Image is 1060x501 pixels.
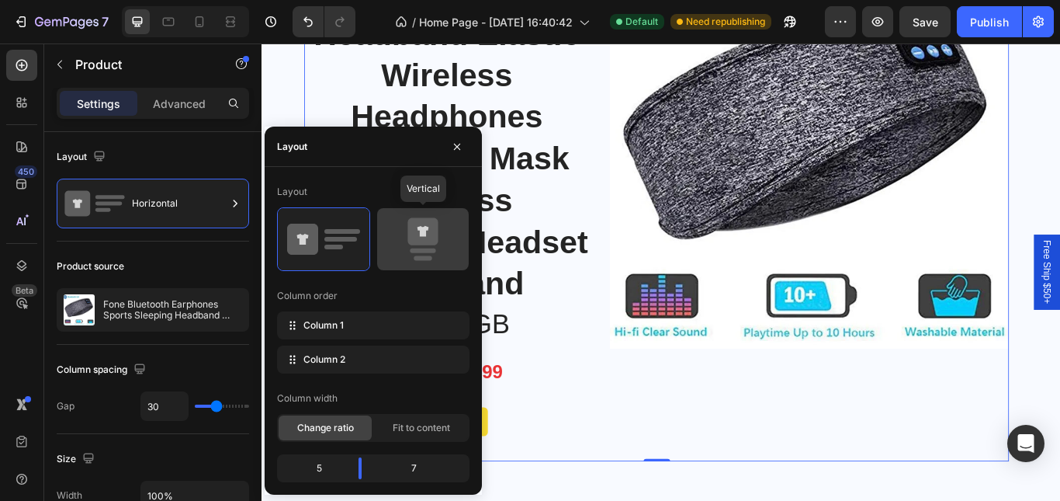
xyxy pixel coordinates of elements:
[277,391,338,405] div: Column width
[75,55,207,74] p: Product
[57,399,74,413] div: Gap
[213,368,282,399] div: $17.99
[297,421,354,435] span: Change ratio
[57,360,149,381] div: Column spacing
[393,421,450,435] span: Fit to content
[6,6,116,37] button: 7
[913,16,938,29] span: Save
[141,392,188,420] input: Auto
[419,14,573,30] span: Home Page - [DATE] 16:40:42
[57,259,124,273] div: Product source
[15,165,37,178] div: 450
[103,299,242,321] p: Fone Bluetooth Earphones Sports Sleeping Headband Elastic Wireless Headphones Music Eye Mask Wire...
[277,140,307,154] div: Layout
[374,458,466,479] div: 7
[686,15,765,29] span: Need republishing
[303,353,345,367] span: Column 2
[168,425,263,459] button: BUY NOW
[14,297,39,322] button: Carousel Back Arrow
[102,12,109,31] p: 7
[899,6,951,37] button: Save
[277,289,338,303] div: Column order
[191,434,240,450] div: BUY NOW
[293,6,355,37] div: Undo/Redo
[153,96,206,112] p: Advanced
[132,186,227,221] div: Horizontal
[64,294,95,325] img: product feature img
[148,371,206,398] div: $35.99
[957,6,1022,37] button: Publish
[280,458,346,479] div: 5
[57,449,98,470] div: Size
[908,229,923,304] span: Free Ship $50+
[412,14,416,30] span: /
[625,15,658,29] span: Default
[77,96,120,112] p: Settings
[12,284,37,297] div: Beta
[970,14,1009,30] div: Publish
[262,43,1060,501] iframe: Design area
[303,318,344,332] span: Column 1
[57,147,109,168] div: Layout
[50,308,380,348] p: 5G 128GB
[277,185,307,199] div: Layout
[1007,425,1044,462] div: Open Intercom Messenger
